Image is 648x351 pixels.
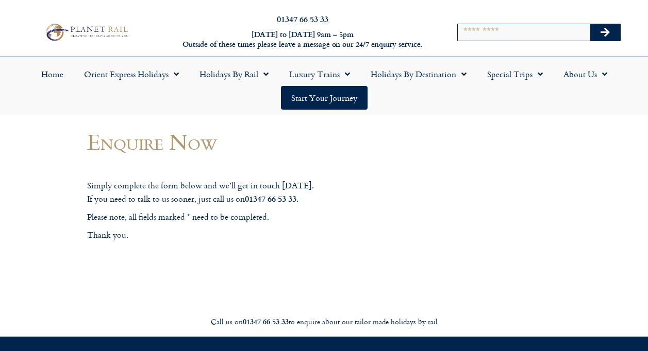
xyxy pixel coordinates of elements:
[87,210,396,224] p: Please note, all fields marked * need to be completed.
[87,229,396,242] p: Thank you.
[279,62,360,86] a: Luxury Trains
[31,62,74,86] a: Home
[87,130,396,154] h1: Enquire Now
[277,13,328,25] a: 01347 66 53 33
[477,62,553,86] a: Special Trips
[189,62,279,86] a: Holidays by Rail
[175,30,429,49] h6: [DATE] to [DATE] 9am – 5pm Outside of these times please leave a message on our 24/7 enquiry serv...
[5,62,643,110] nav: Menu
[553,62,618,86] a: About Us
[42,22,130,43] img: Planet Rail Train Holidays Logo
[360,62,477,86] a: Holidays by Destination
[36,317,613,327] div: Call us on to enquire about our tailor made holidays by rail
[281,86,368,110] a: Start your Journey
[590,24,620,41] button: Search
[245,192,296,204] strong: 01347 66 53 33
[243,316,289,327] strong: 01347 66 53 33
[87,179,396,206] p: Simply complete the form below and we’ll get in touch [DATE]. If you need to talk to us sooner, j...
[74,62,189,86] a: Orient Express Holidays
